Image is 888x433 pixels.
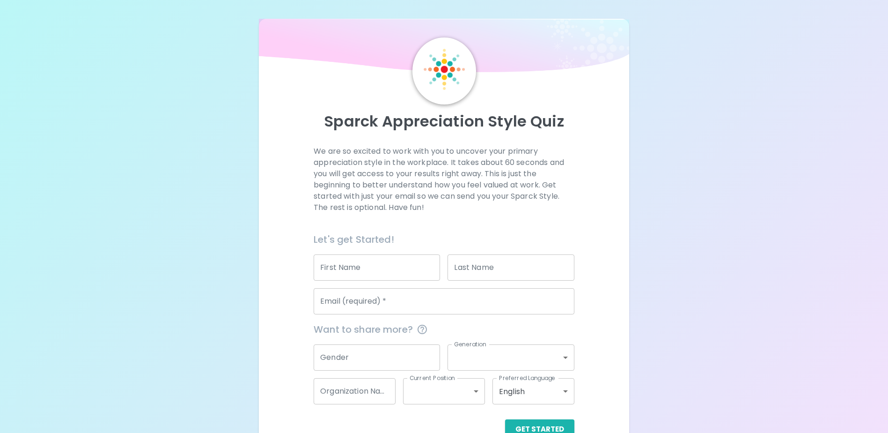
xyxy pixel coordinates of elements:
[410,374,455,382] label: Current Position
[270,112,617,131] p: Sparck Appreciation Style Quiz
[314,232,574,247] h6: Let's get Started!
[417,324,428,335] svg: This information is completely confidential and only used for aggregated appreciation studies at ...
[314,322,574,337] span: Want to share more?
[424,49,465,90] img: Sparck Logo
[492,378,574,404] div: English
[499,374,555,382] label: Preferred Language
[314,146,574,213] p: We are so excited to work with you to uncover your primary appreciation style in the workplace. I...
[259,19,629,77] img: wave
[454,340,486,348] label: Generation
